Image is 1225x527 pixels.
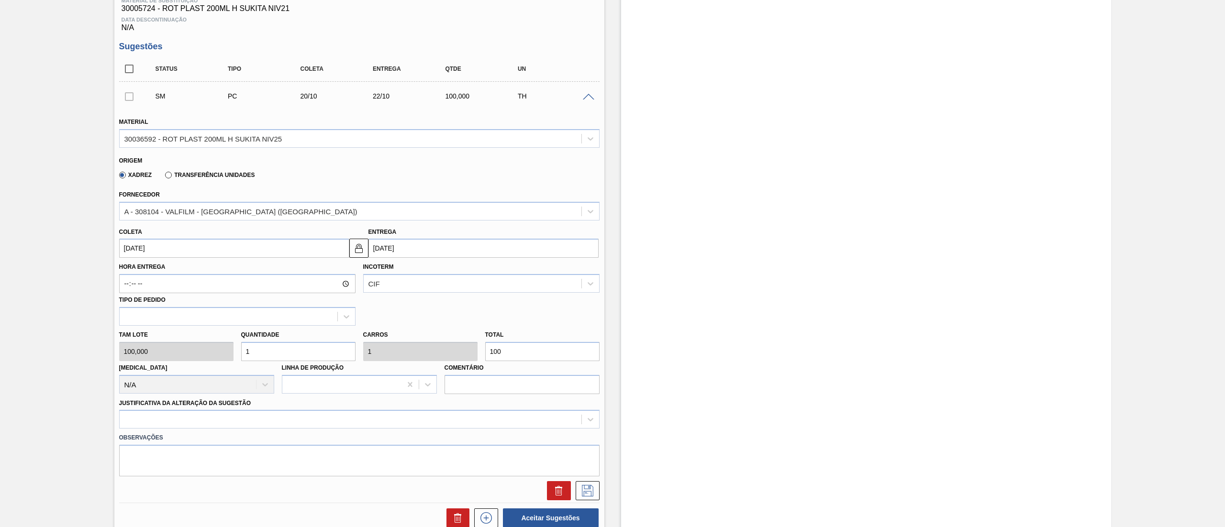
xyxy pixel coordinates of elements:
[370,92,453,100] div: 22/10/2025
[241,331,279,338] label: Quantidade
[119,42,600,52] h3: Sugestões
[368,239,599,258] input: dd/mm/yyyy
[119,364,167,371] label: [MEDICAL_DATA]
[353,242,365,254] img: locked
[119,328,234,342] label: Tam lote
[515,92,598,100] div: TH
[368,229,397,235] label: Entrega
[363,263,394,270] label: Incoterm
[119,296,166,303] label: Tipo de pedido
[124,207,357,215] div: A - 308104 - VALFILM - [GEOGRAPHIC_DATA] ([GEOGRAPHIC_DATA])
[165,172,255,178] label: Transferência Unidades
[515,66,598,72] div: UN
[363,331,388,338] label: Carros
[542,481,571,500] div: Excluir Sugestão
[119,119,148,125] label: Material
[225,66,308,72] div: Tipo
[571,481,600,500] div: Salvar Sugestão
[443,66,525,72] div: Qtde
[153,66,236,72] div: Status
[368,280,380,288] div: CIF
[119,239,349,258] input: dd/mm/yyyy
[119,400,251,406] label: Justificativa da Alteração da Sugestão
[153,92,236,100] div: Sugestão Manual
[119,13,600,32] div: N/A
[298,92,380,100] div: 20/10/2025
[282,364,344,371] label: Linha de Produção
[119,431,600,445] label: Observações
[119,157,143,164] label: Origem
[124,134,282,143] div: 30036592 - ROT PLAST 200ML H SUKITA NIV25
[119,229,142,235] label: Coleta
[349,239,368,258] button: locked
[122,17,597,22] span: Data Descontinuação
[298,66,380,72] div: Coleta
[225,92,308,100] div: Pedido de Compra
[443,92,525,100] div: 100,000
[119,172,152,178] label: Xadrez
[119,260,356,274] label: Hora Entrega
[122,4,597,13] span: 30005724 - ROT PLAST 200ML H SUKITA NIV21
[485,331,504,338] label: Total
[119,191,160,198] label: Fornecedor
[445,361,600,375] label: Comentário
[370,66,453,72] div: Entrega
